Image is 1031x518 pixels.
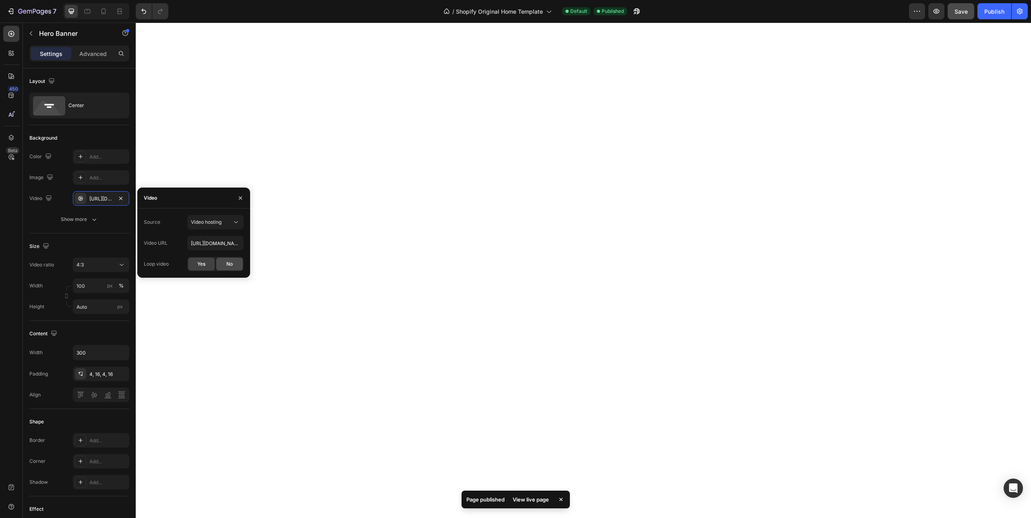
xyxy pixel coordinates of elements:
[29,437,45,444] div: Border
[79,50,107,58] p: Advanced
[3,3,60,19] button: 7
[53,6,56,16] p: 7
[29,193,54,204] div: Video
[29,506,43,513] div: Effect
[29,328,59,339] div: Content
[144,219,160,226] div: Source
[948,3,974,19] button: Save
[29,151,53,162] div: Color
[1004,479,1023,498] div: Open Intercom Messenger
[89,174,127,182] div: Add...
[197,260,205,268] span: Yes
[602,8,624,15] span: Published
[8,86,19,92] div: 450
[6,147,19,154] div: Beta
[89,458,127,465] div: Add...
[29,172,55,183] div: Image
[29,458,46,465] div: Corner
[73,279,129,293] input: px%
[29,479,48,486] div: Shadow
[984,7,1004,16] div: Publish
[226,260,233,268] span: No
[39,29,108,38] p: Hero Banner
[105,281,115,291] button: %
[61,215,98,223] div: Show more
[508,494,554,505] div: View live page
[456,7,543,16] span: Shopify Original Home Template
[187,236,244,250] input: E.g: https://gempages.net
[29,76,56,87] div: Layout
[466,495,505,504] p: Page published
[29,282,43,289] label: Width
[144,194,157,202] div: Video
[107,282,113,289] div: px
[119,282,124,289] div: %
[144,260,169,268] div: Loop video
[116,281,126,291] button: px
[89,479,127,486] div: Add...
[452,7,454,16] span: /
[144,239,168,247] div: Video URL
[73,258,129,272] button: 4:3
[29,370,48,378] div: Padding
[73,345,129,360] input: Auto
[89,437,127,444] div: Add...
[136,23,1031,518] iframe: Design area
[191,219,222,225] span: Video hosting
[29,349,43,356] div: Width
[40,50,62,58] p: Settings
[117,303,123,310] span: px
[77,262,84,268] span: 4:3
[29,261,54,268] div: Video ratio
[29,134,57,142] div: Background
[29,391,41,398] div: Align
[68,96,118,115] div: Center
[29,418,44,425] div: Shape
[89,153,127,161] div: Add...
[29,303,44,310] label: Height
[89,371,127,378] div: 4, 16, 4, 16
[136,3,168,19] div: Undo/Redo
[89,195,113,202] div: [URL][DOMAIN_NAME]
[977,3,1011,19] button: Publish
[29,241,51,252] div: Size
[954,8,968,15] span: Save
[73,299,129,314] input: px
[570,8,587,15] span: Default
[29,212,129,227] button: Show more
[187,215,244,229] button: Video hosting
